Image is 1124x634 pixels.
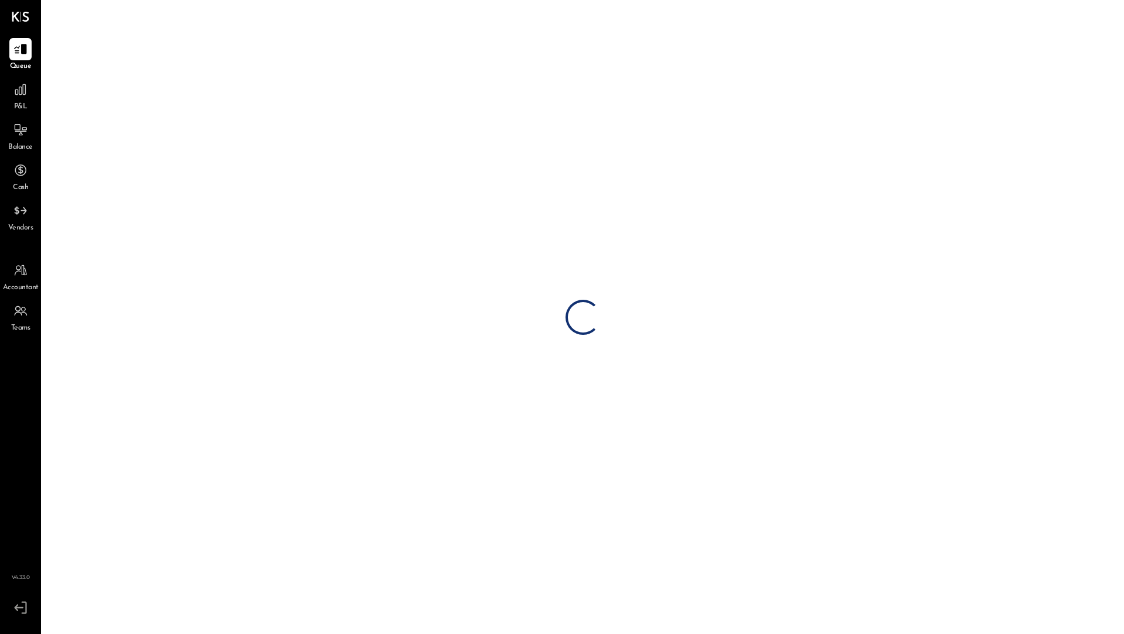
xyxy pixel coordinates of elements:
[10,61,32,72] span: Queue
[1,300,40,334] a: Teams
[1,119,40,153] a: Balance
[13,183,28,193] span: Cash
[1,200,40,234] a: Vendors
[1,38,40,72] a: Queue
[1,78,40,112] a: P&L
[14,102,28,112] span: P&L
[1,259,40,293] a: Accountant
[8,142,33,153] span: Balance
[1,159,40,193] a: Cash
[11,323,30,334] span: Teams
[8,223,33,234] span: Vendors
[3,283,39,293] span: Accountant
